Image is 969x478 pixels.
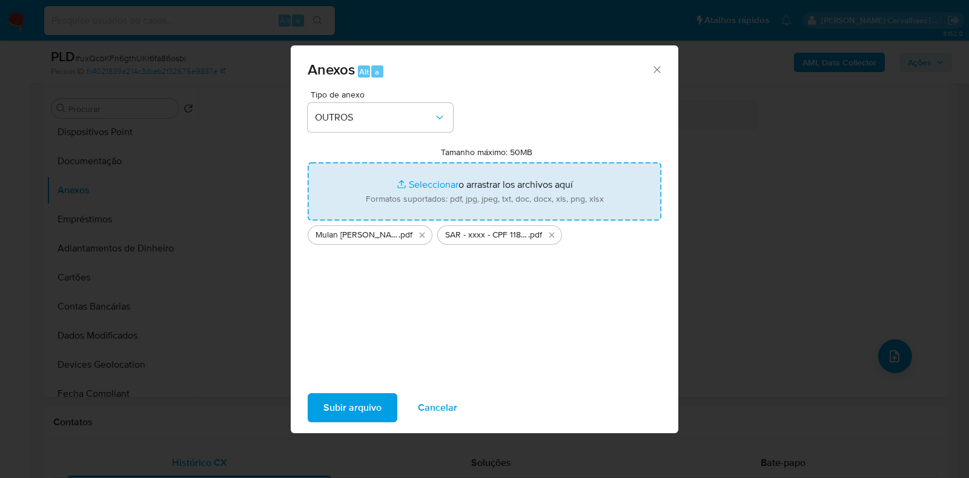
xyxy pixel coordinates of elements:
button: Cerrar [651,64,662,75]
ul: Archivos seleccionados [308,221,661,245]
button: Subir arquivo [308,393,397,422]
button: Eliminar Mulan Eduardo Felipe Gama de Souza 582354356_2025_08_12_15_28_54 - Tabla dinámica 1.pdf [415,228,429,242]
span: .pdf [528,229,542,241]
span: Mulan [PERSON_NAME] [PERSON_NAME] 582354356_2025_08_12_15_28_54 - Tabla dinámica 1 [316,229,399,241]
span: Subir arquivo [323,394,382,421]
span: SAR - xxxx - CPF 11850812403 - [PERSON_NAME] [PERSON_NAME] [445,229,528,241]
button: OUTROS [308,103,453,132]
button: Cancelar [402,393,473,422]
label: Tamanho máximo: 50MB [441,147,532,158]
span: OUTROS [315,111,434,124]
span: .pdf [399,229,412,241]
span: Anexos [308,59,355,80]
span: Cancelar [418,394,457,421]
span: a [375,66,379,78]
span: Tipo de anexo [311,90,456,99]
button: Eliminar SAR - xxxx - CPF 11850812403 - EDUARDO FELIPE GAMA DE SOUZA.pdf [544,228,559,242]
span: Alt [359,66,369,78]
